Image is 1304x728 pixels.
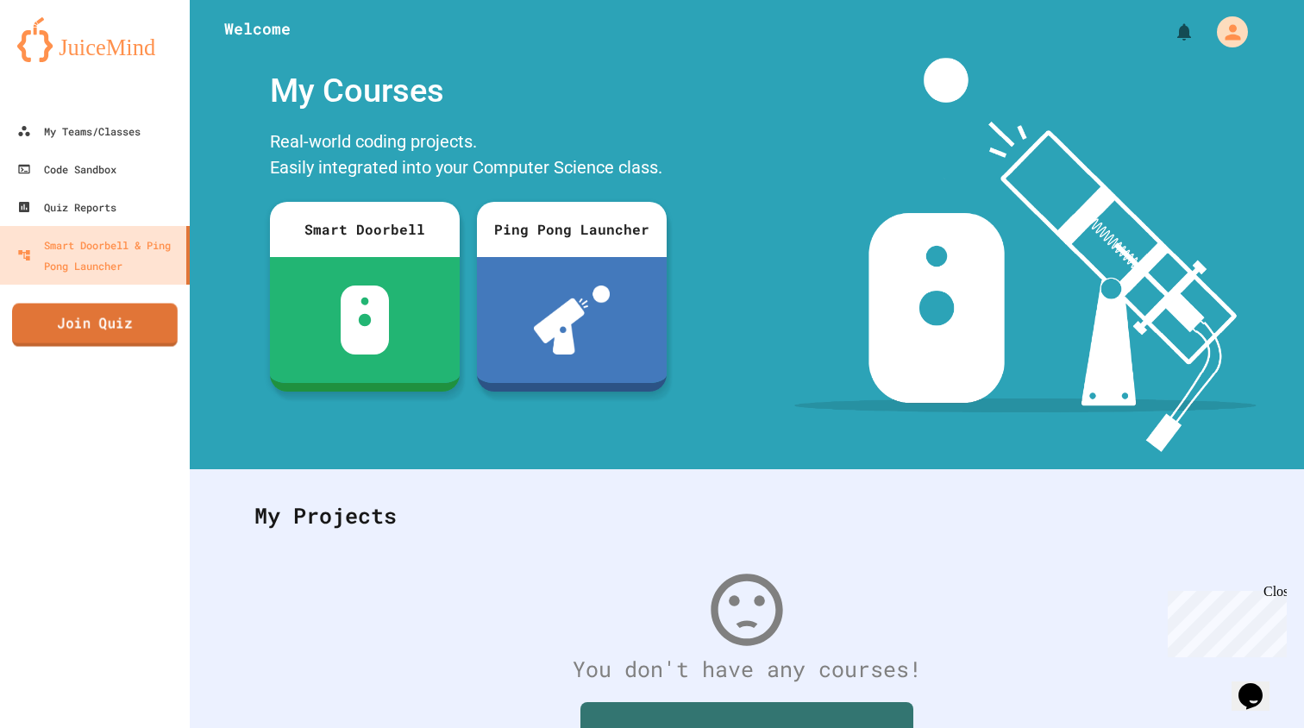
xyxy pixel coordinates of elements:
div: Real-world coding projects. Easily integrated into your Computer Science class. [261,124,675,189]
div: Quiz Reports [17,197,116,217]
div: You don't have any courses! [237,653,1257,686]
div: Chat with us now!Close [7,7,119,110]
div: Ping Pong Launcher [477,202,667,257]
div: Code Sandbox [17,159,116,179]
iframe: chat widget [1232,659,1287,711]
div: Smart Doorbell & Ping Pong Launcher [17,235,179,276]
img: banner-image-my-projects.png [794,58,1257,452]
div: Smart Doorbell [270,202,460,257]
div: My Courses [261,58,675,124]
img: sdb-white.svg [341,286,390,355]
div: My Account [1199,12,1252,52]
iframe: chat widget [1161,584,1287,657]
div: My Notifications [1142,17,1199,47]
img: logo-orange.svg [17,17,172,62]
img: ppl-with-ball.png [534,286,611,355]
a: Join Quiz [12,304,178,347]
div: My Projects [237,482,1257,549]
div: My Teams/Classes [17,121,141,141]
